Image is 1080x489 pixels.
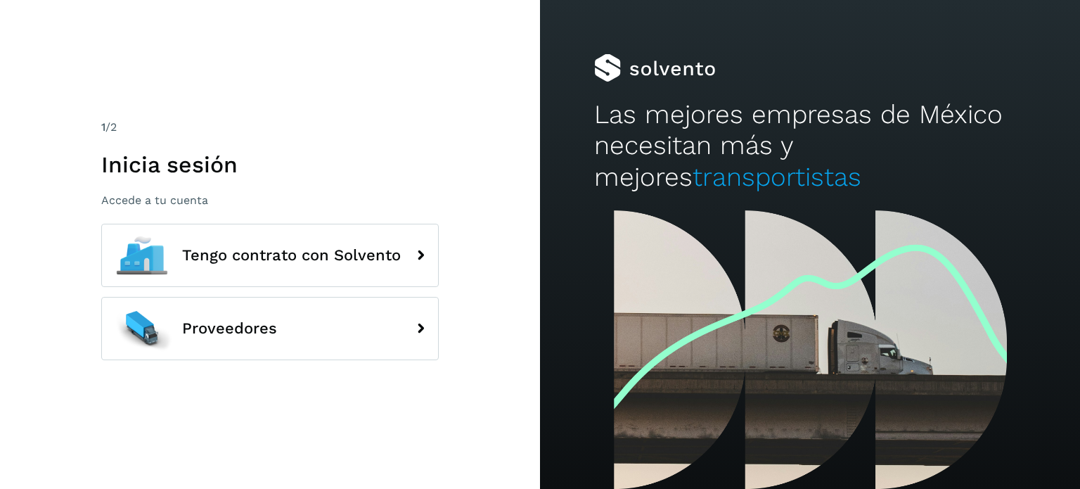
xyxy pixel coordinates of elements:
[101,119,439,136] div: /2
[101,297,439,360] button: Proveedores
[101,151,439,178] h1: Inicia sesión
[182,320,277,337] span: Proveedores
[101,193,439,207] p: Accede a tu cuenta
[101,224,439,287] button: Tengo contrato con Solvento
[182,247,401,264] span: Tengo contrato con Solvento
[594,99,1026,193] h2: Las mejores empresas de México necesitan más y mejores
[101,120,105,134] span: 1
[693,162,861,192] span: transportistas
